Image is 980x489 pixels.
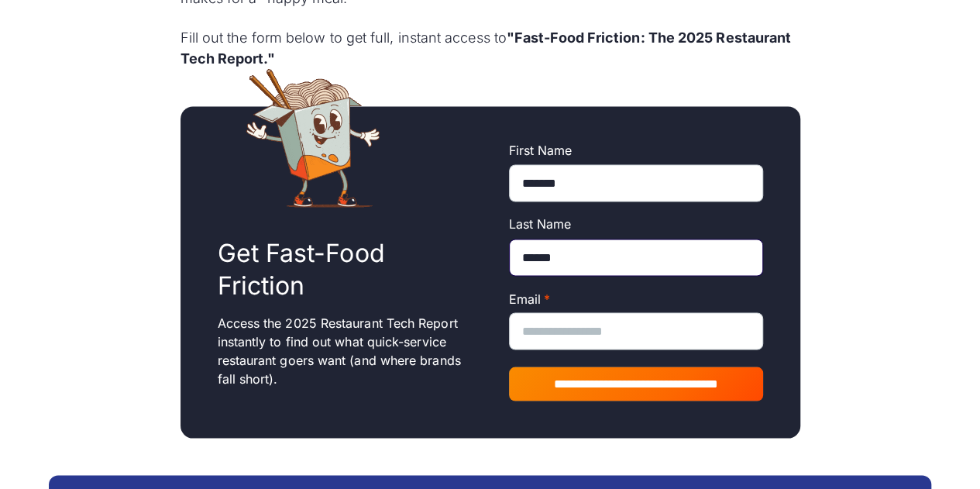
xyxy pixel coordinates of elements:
[218,313,472,387] p: Access the 2025 Restaurant Tech Report instantly to find out what quick-service restaurant goers ...
[509,291,541,306] span: Email
[181,27,800,69] p: Fill out the form below to get full, instant access to
[509,216,572,232] span: Last Name
[218,236,472,301] h2: Get Fast-Food Friction
[509,143,573,158] span: First Name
